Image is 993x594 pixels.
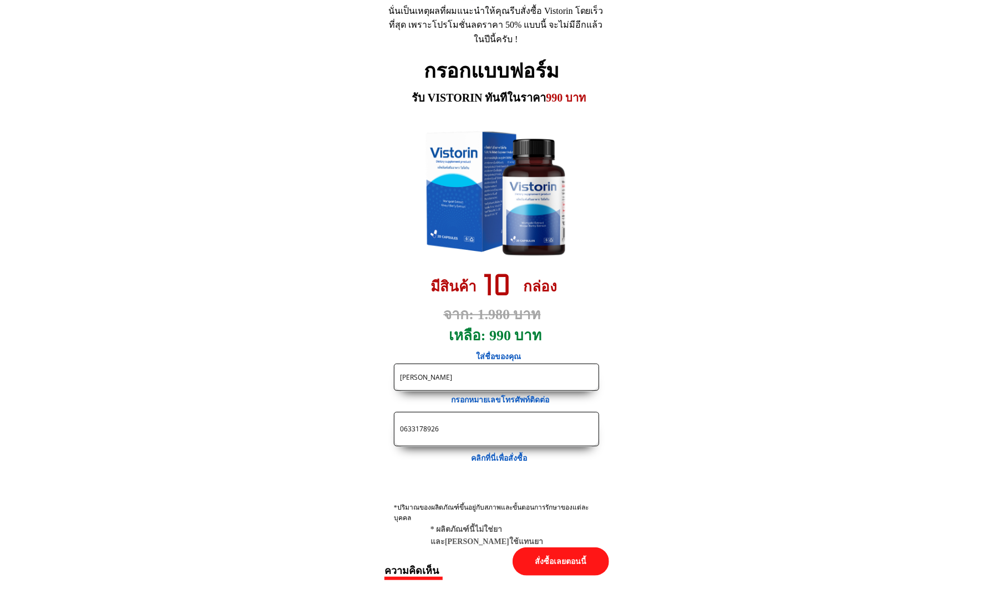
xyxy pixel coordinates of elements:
h2: กรอกแบบฟอร์ม [424,56,569,88]
div: *ปริมาณของผลิตภัณฑ์ขึ้นอยู่กับสภาพและขั้นตอนการรักษาของแต่ละบุคคล [394,502,600,535]
input: เบอร์โทรศัพท์ [397,412,596,446]
span: 990 บาท [546,92,586,104]
h3: เหลือ: 990 บาท [449,324,549,348]
h3: กรอกหมายเลขโทรศัพท์ติดต่อ [451,394,561,406]
span: ใส่ชื่อของคุณ [477,353,521,361]
input: ชื่อ-นามสกุล [397,364,596,390]
h3: จาก: 1.980 บาท [444,303,565,326]
h3: รับ VISTORIN ทันทีในราคา [412,89,590,107]
h3: มีสินค้า กล่อง [430,275,570,299]
h3: ความคิดเห็น [384,562,495,578]
div: นั่นเป็นเหตุผลที่ผมแนะนำให้คุณรีบสั่งซื้อ Vistorin โดยเร็วที่สุด เพราะโปรโมชั่นลดราคา 50% แบบนี้ ... [388,4,604,47]
p: สั่งซื้อเลยตอนนี้ [513,547,609,576]
h3: คลิกที่นี่เพื่อสั่งซื้อ [472,452,537,465]
div: * ผลิตภัณฑ์นี้ไม่ใช่ยาและ[PERSON_NAME]ใช้แทนยา [430,523,579,548]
